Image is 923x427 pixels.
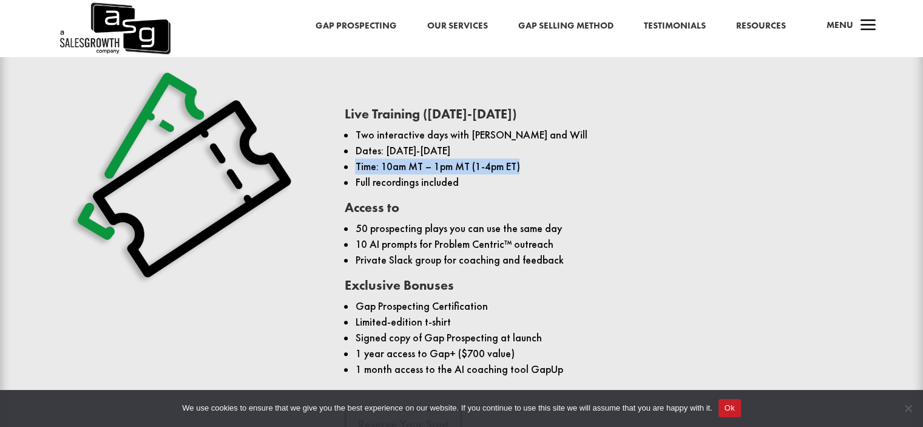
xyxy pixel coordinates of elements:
h3: Access to [345,201,856,220]
li: Gap Prospecting Certification [355,298,855,314]
span: Full recordings included [355,176,458,189]
h3: Exclusive Bonuses [345,279,856,298]
a: Gap Prospecting [316,18,397,34]
h3: Live Training ([DATE]-[DATE]) [345,108,856,127]
li: Private Slack group for coaching and feedback [355,252,855,268]
li: 50 prospecting plays you can use the same day [355,220,855,236]
li: Signed copy of Gap Prospecting at launch [355,330,855,346]
a: Our Services [427,18,488,34]
a: Testimonials [644,18,706,34]
li: Two interactive days with [PERSON_NAME] and Will [355,127,855,143]
li: Dates: [DATE]-[DATE] [355,143,855,159]
span: a [856,14,881,38]
span: Menu [827,19,853,31]
li: 10 AI prompts for Problem Centric™ outreach [355,236,855,252]
a: Gap Selling Method [518,18,614,34]
li: 1 year access to Gap+ ($700 value) [355,346,855,361]
a: Resources [736,18,786,34]
span: No [902,402,914,414]
button: Ok [718,399,741,417]
li: Time: 10am MT – 1pm MT (1-4pm ET) [355,159,855,174]
img: Ticket Shadow [67,58,301,292]
span: Limited-edition t-shirt [355,315,450,329]
li: 1 month access to the AI coaching tool GapUp [355,361,855,377]
span: We use cookies to ensure that we give you the best experience on our website. If you continue to ... [182,402,712,414]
